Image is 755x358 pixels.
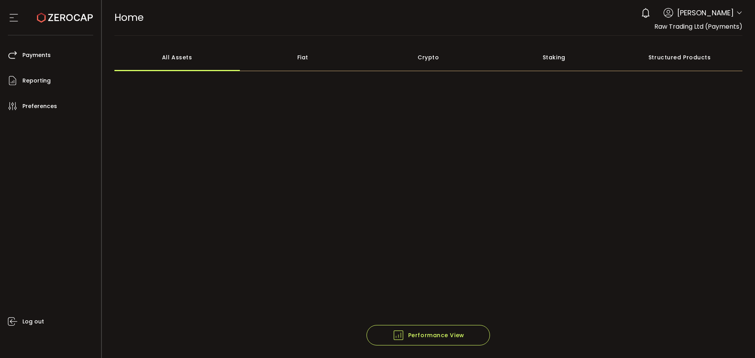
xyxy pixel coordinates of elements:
span: Raw Trading Ltd (Payments) [654,22,742,31]
div: Fiat [240,44,366,71]
span: Log out [22,316,44,327]
span: Reporting [22,75,51,86]
button: Performance View [366,325,490,345]
iframe: Chat Widget [663,273,755,358]
span: Home [114,11,144,24]
div: All Assets [114,44,240,71]
div: Crypto [366,44,492,71]
div: Structured Products [617,44,743,71]
div: Staking [491,44,617,71]
span: Preferences [22,101,57,112]
span: Performance View [392,329,464,341]
span: Payments [22,50,51,61]
span: [PERSON_NAME] [677,7,734,18]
